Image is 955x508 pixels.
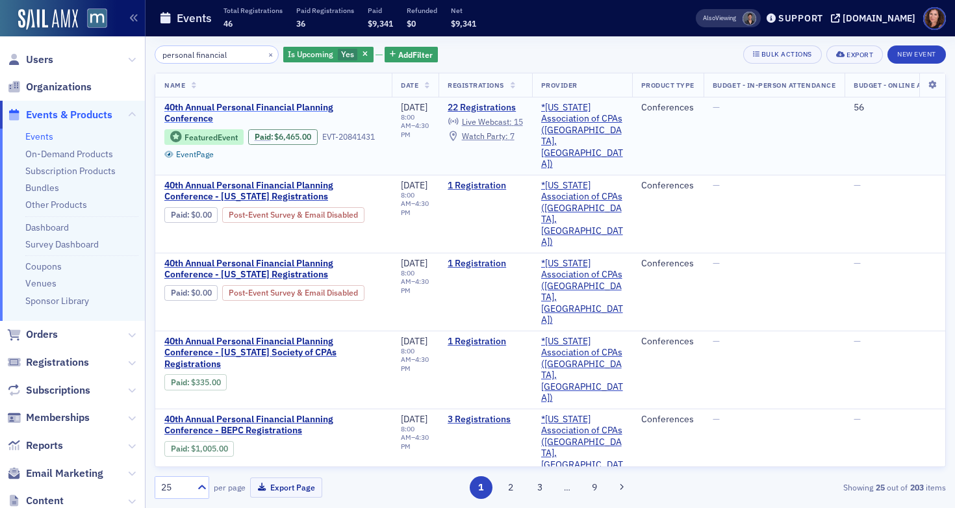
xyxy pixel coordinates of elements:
a: Survey Dashboard [25,238,99,250]
span: $9,341 [368,18,393,29]
span: — [713,335,720,347]
button: [DOMAIN_NAME] [831,14,920,23]
a: Other Products [25,199,87,210]
a: 22 Registrations [448,102,522,114]
span: *Maryland Association of CPAs (Timonium, MD) [541,414,623,482]
div: EVT-20841431 [322,132,375,142]
a: 40th Annual Personal Financial Planning Conference - [US_STATE] Registrations [164,258,383,281]
span: 40th Annual Personal Financial Planning Conference - Connecticut Registrations [164,258,383,281]
span: Budget - In-Person Attendance [713,81,835,90]
a: Bundles [25,182,59,194]
span: Viewing [703,14,736,23]
span: Email Marketing [26,466,103,481]
a: 40th Annual Personal Financial Planning Conference - [US_STATE] Society of CPAs Registrations [164,336,383,370]
time: 4:30 PM [401,355,429,372]
a: Registrations [7,355,89,370]
span: $0.00 [191,210,212,220]
span: Is Upcoming [288,49,333,59]
div: Bulk Actions [761,51,812,58]
div: – [401,425,429,450]
p: Total Registrations [223,6,283,15]
span: … [558,481,576,493]
a: Paid [171,288,187,298]
button: × [265,48,277,60]
span: Mary Beth Halpern [743,12,756,25]
span: [DATE] [401,179,427,191]
a: Organizations [7,80,92,94]
span: : [171,444,191,453]
span: — [854,179,861,191]
span: 40th Annual Personal Financial Planning Conference [164,102,383,125]
button: Export [826,45,883,64]
div: Conferences [641,258,694,270]
span: Registrations [26,355,89,370]
a: *[US_STATE] Association of CPAs ([GEOGRAPHIC_DATA], [GEOGRAPHIC_DATA]) [541,180,623,248]
span: Registrations [448,81,504,90]
a: Events [25,131,53,142]
span: *Maryland Association of CPAs (Timonium, MD) [541,180,623,248]
span: 40th Annual Personal Financial Planning Conference - Delaware Society of CPAs Registrations [164,336,383,370]
time: 8:00 AM [401,424,414,442]
span: Add Filter [398,49,433,60]
time: 8:00 AM [401,346,414,364]
span: — [713,413,720,425]
span: $335.00 [191,377,221,387]
button: 3 [529,476,552,499]
time: 4:30 PM [401,121,429,138]
button: Export Page [250,477,322,498]
span: Organizations [26,80,92,94]
a: SailAMX [18,9,78,30]
div: Support [778,12,823,24]
span: [DATE] [401,257,427,269]
div: Paid: 24 - $646500 [248,129,318,145]
button: New Event [887,45,946,64]
a: 40th Annual Personal Financial Planning Conference - [US_STATE] Registrations [164,180,383,203]
span: : [255,132,275,142]
div: Showing out of items [691,481,946,493]
button: AddFilter [385,47,438,63]
span: Events & Products [26,108,112,122]
span: Watch Party : [462,131,508,141]
span: Reports [26,438,63,453]
span: *Maryland Association of CPAs (Timonium, MD) [541,102,623,170]
a: Subscriptions [7,383,90,398]
a: *[US_STATE] Association of CPAs ([GEOGRAPHIC_DATA], [GEOGRAPHIC_DATA]) [541,102,623,170]
a: Venues [25,277,57,289]
p: Net [451,6,476,15]
span: — [854,413,861,425]
span: *Maryland Association of CPAs (Timonium, MD) [541,258,623,326]
button: 2 [499,476,522,499]
a: Watch Party: 7 [448,131,514,142]
a: 40th Annual Personal Financial Planning Conference - BEPC Registrations [164,414,383,437]
h1: Events [177,10,212,26]
a: *[US_STATE] Association of CPAs ([GEOGRAPHIC_DATA], [GEOGRAPHIC_DATA]) [541,258,623,326]
a: Email Marketing [7,466,103,481]
a: 1 Registration [448,180,522,192]
span: *Maryland Association of CPAs (Timonium, MD) [541,336,623,404]
img: SailAMX [87,8,107,29]
span: $1,005.00 [191,444,228,453]
div: Paid: 0 - $0 [164,207,218,223]
strong: 203 [908,481,926,493]
a: Content [7,494,64,508]
time: 4:30 PM [401,277,429,294]
div: Export [847,51,873,58]
span: : [171,288,191,298]
span: $9,341 [451,18,476,29]
span: Provider [541,81,578,90]
a: Paid [171,377,187,387]
a: Paid [171,444,187,453]
a: Paid [255,132,271,142]
a: Dashboard [25,222,69,233]
a: Subscription Products [25,165,116,177]
a: 1 Registration [448,336,522,348]
div: Featured Event [185,134,238,141]
p: Paid Registrations [296,6,354,15]
span: : [171,377,191,387]
span: 36 [296,18,305,29]
span: — [713,101,720,113]
a: View Homepage [78,8,107,31]
div: Paid: 4 - $100500 [164,441,234,457]
div: Conferences [641,102,694,114]
span: [DATE] [401,335,427,347]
